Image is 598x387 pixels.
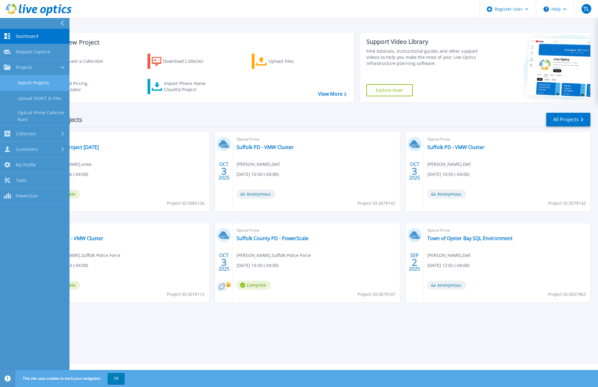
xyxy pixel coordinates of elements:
[221,169,227,174] span: 3
[16,147,38,152] span: Customers
[237,136,396,143] span: Optical Prime
[427,252,471,259] span: [PERSON_NAME] , Dell
[16,193,38,199] span: PowerSizer
[218,251,230,273] div: OCT 2025
[46,144,99,150] a: VMware Project [DATE]
[164,80,212,93] div: Import Phone Home CloudIQ Project
[46,227,205,234] span: Optical Prime
[237,144,294,150] a: Suffolk PD - VMW Cluster
[358,291,395,298] span: Project ID: 3079107
[237,227,396,234] span: Optical Prime
[163,55,212,67] div: Download Collector
[427,144,485,150] a: Suffolk PD - VMW Cluster
[427,171,469,178] span: [DATE] 10:50 (-04:00)
[409,251,420,273] div: SEP 2025
[17,373,125,384] span: This site uses cookies to track your navigation.
[46,136,205,143] span: Optical Prime
[252,54,320,69] a: Upload Files
[409,160,420,182] div: OCT 2025
[16,49,50,55] span: Request Capture
[366,38,484,46] div: Support Video Library
[427,262,469,269] span: [DATE] 12:02 (-04:00)
[16,34,38,39] span: Dashboard
[43,54,111,69] a: Request a Collection
[427,161,471,168] span: [PERSON_NAME] , Dell
[427,235,513,241] a: Town of Oyster Bay SQL Environment
[16,131,36,137] span: Collectors
[427,227,587,234] span: Optical Prime
[46,252,120,259] span: [PERSON_NAME] , Suffolk Police Force
[412,260,417,265] span: 2
[366,84,413,96] a: Explore Now!
[269,55,317,67] div: Upload Files
[43,79,111,94] a: Cloud Pricing Calculator
[148,54,215,69] a: Download Collector
[60,80,109,93] div: Cloud Pricing Calculator
[412,169,417,174] span: 3
[16,178,27,183] span: Tools
[108,373,125,384] button: OK
[366,48,484,66] div: Find tutorials, instructional guides and other support videos to help you make the most of your L...
[584,6,589,11] span: TL
[237,252,311,259] span: [PERSON_NAME] , Suffolk Police Force
[16,65,32,70] span: Projects
[43,39,346,46] h3: Start a New Project
[427,136,587,143] span: Optical Prime
[16,162,36,168] span: My Profile
[46,235,103,241] a: Suffolk PD - VMW Cluster
[237,190,275,199] span: Anonymous
[61,55,109,67] div: Request a Collection
[427,281,466,290] span: Anonymous
[548,291,586,298] span: Project ID: 3037963
[237,262,279,269] span: [DATE] 10:20 (-04:00)
[218,160,230,182] div: OCT 2025
[237,235,308,241] a: Suffolk County PD - PowerScale
[167,200,205,207] span: Project ID: 3083126
[427,190,466,199] span: Anonymous
[221,260,227,265] span: 3
[358,200,395,207] span: Project ID: 3079143
[318,91,347,97] a: View More
[237,171,279,178] span: [DATE] 10:50 (-04:00)
[237,161,280,168] span: [PERSON_NAME] , Dell
[548,200,586,207] span: Project ID: 3079142
[546,113,590,126] a: All Projects
[237,281,271,290] span: Complete
[167,291,205,298] span: Project ID: 3079112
